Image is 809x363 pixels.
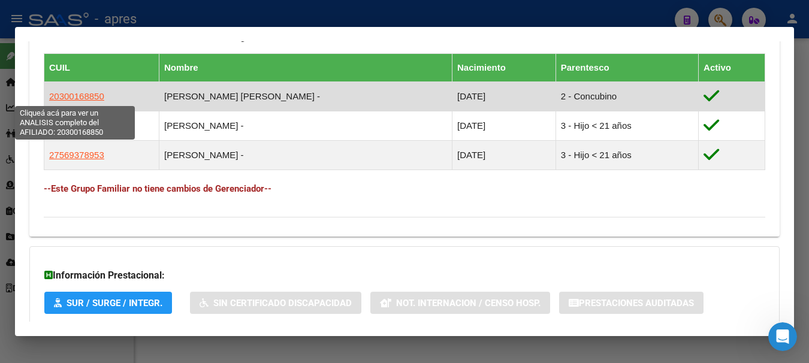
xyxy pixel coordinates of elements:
button: Sin Certificado Discapacidad [190,292,361,314]
span: Sin Certificado Discapacidad [213,298,352,308]
td: 2 - Concubino [556,81,698,111]
td: 3 - Hijo < 21 años [556,140,698,170]
h3: Información Prestacional: [44,268,765,283]
span: 27569378953 [49,150,104,160]
h4: --Este Grupo Familiar no tiene cambios de Gerenciador-- [44,182,765,195]
td: [PERSON_NAME] - [159,111,452,140]
td: [DATE] [452,111,556,140]
strong: Situacion de Revista Titular: [44,32,157,43]
button: SUR / SURGE / INTEGR. [44,292,172,314]
td: 3 - Hijo < 21 años [556,111,698,140]
td: [DATE] [452,140,556,170]
span: 23524378299 [49,120,104,131]
th: Parentesco [556,53,698,81]
span: 0 - Recibe haberes regularmente [44,32,285,43]
button: Prestaciones Auditadas [559,292,704,314]
th: Nombre [159,53,452,81]
td: [PERSON_NAME] [PERSON_NAME] - [159,81,452,111]
span: Not. Internacion / Censo Hosp. [396,298,541,308]
td: [PERSON_NAME] - [159,140,452,170]
th: Activo [699,53,765,81]
button: Not. Internacion / Censo Hosp. [370,292,550,314]
span: Prestaciones Auditadas [579,298,694,308]
th: CUIL [44,53,159,81]
span: 20300168850 [49,91,104,101]
th: Nacimiento [452,53,556,81]
iframe: Intercom live chat [768,322,797,351]
span: SUR / SURGE / INTEGR. [67,298,162,308]
td: [DATE] [452,81,556,111]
